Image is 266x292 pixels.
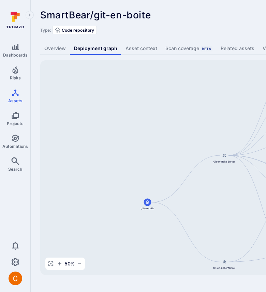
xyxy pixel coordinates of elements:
a: Related assets [217,42,258,55]
span: 50 % [64,260,75,267]
span: Automations [2,144,28,149]
span: Projects [7,121,24,126]
span: Git-en-Boite Worker [213,266,235,270]
a: Overview [40,42,70,55]
span: Type: [40,28,51,33]
span: Search [8,167,22,172]
button: Expand navigation menu [26,11,34,19]
span: SmartBear/git-en-boite [40,9,151,21]
span: Risks [10,75,21,80]
img: ACg8ocJuq_DPPTkXyD9OlTnVLvDrpObecjcADscmEHLMiTyEnTELew=s96-c [9,272,22,285]
span: git-en-boite [141,206,154,210]
span: Git-en-Boite Server [213,160,235,163]
span: Assets [8,98,23,103]
a: Deployment graph [70,42,121,55]
span: Code repository [62,28,94,33]
div: Scan coverage [165,45,212,52]
span: Dashboards [3,52,28,58]
div: Beta [201,46,212,51]
a: Asset context [121,42,161,55]
div: Camilo Rivera [9,272,22,285]
i: Expand navigation menu [27,12,32,18]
